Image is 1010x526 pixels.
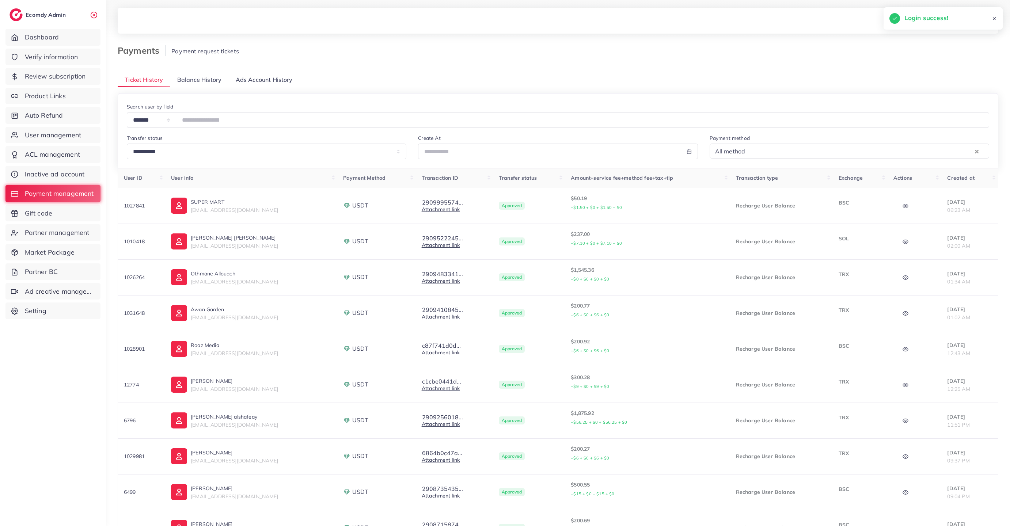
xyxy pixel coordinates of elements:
span: Transfer status [499,175,537,181]
p: BSC [839,198,882,207]
a: Attachment link [422,385,460,392]
p: TRX [839,413,882,422]
a: Ad creative management [5,283,100,300]
div: Search for option [710,144,989,159]
a: Auto Refund [5,107,100,124]
span: [EMAIL_ADDRESS][DOMAIN_NAME] [191,422,278,428]
p: BSC [839,342,882,350]
span: User info [171,175,193,181]
span: Approved [499,202,525,210]
span: USDT [352,452,368,460]
p: 12774 [124,380,159,389]
span: 11:51 PM [947,422,969,428]
span: Transaction ID [422,175,458,181]
a: Review subscription [5,68,100,85]
span: All method [714,146,747,157]
span: [EMAIL_ADDRESS][DOMAIN_NAME] [191,493,278,500]
span: Partner management [25,228,90,237]
p: SOL [839,234,882,243]
span: [EMAIL_ADDRESS][DOMAIN_NAME] [191,350,278,357]
a: User management [5,127,100,144]
span: Auto Refund [25,111,63,120]
input: Search for option [747,145,973,157]
span: Transaction type [736,175,778,181]
p: $200.27 [571,445,724,462]
p: [DATE] [947,269,992,278]
button: 2909483341... [422,271,463,277]
p: [DATE] [947,412,992,421]
a: Dashboard [5,29,100,46]
p: [DATE] [947,305,992,314]
p: [PERSON_NAME] [PERSON_NAME] [191,233,278,242]
span: Partner BC [25,267,58,277]
span: Payment Method [343,175,386,181]
span: USDT [352,201,368,210]
span: USDT [352,237,368,245]
p: Recharge User Balance [736,237,827,246]
p: [DATE] [947,484,992,493]
span: Inactive ad account [25,169,85,179]
p: [DATE] [947,448,992,457]
a: Attachment link [422,349,460,356]
button: 6864b0c47a... [422,450,463,456]
span: [EMAIL_ADDRESS][DOMAIN_NAME] [191,207,278,213]
span: [EMAIL_ADDRESS][DOMAIN_NAME] [191,243,278,249]
a: Setting [5,302,100,319]
span: Amount+service fee+method fee+tax+tip [571,175,673,181]
p: SUPER MART [191,198,278,206]
img: payment [343,417,350,424]
p: Rooz Media [191,341,278,350]
span: Balance History [177,76,221,84]
p: $237.00 [571,230,724,248]
img: payment [343,381,350,388]
p: $1,875.92 [571,409,724,427]
span: Approved [499,345,525,353]
span: USDT [352,309,368,317]
span: USDT [352,488,368,496]
span: Verify information [25,52,78,62]
small: +$6 + $0 + $6 + $0 [571,456,609,461]
span: Approved [499,381,525,389]
button: c1cbe0441d... [422,378,462,385]
span: 01:34 AM [947,278,970,285]
a: Attachment link [422,421,460,427]
img: ic-user-info.36bf1079.svg [171,341,187,357]
a: Attachment link [422,457,460,463]
span: Gift code [25,209,52,218]
span: 09:37 PM [947,457,969,464]
p: Recharge User Balance [736,416,827,425]
img: ic-user-info.36bf1079.svg [171,233,187,249]
span: Exchange [839,175,863,181]
img: logo [10,8,23,21]
span: Ads Account History [236,76,293,84]
span: Dashboard [25,33,59,42]
span: Product Links [25,91,66,101]
img: payment [343,453,350,460]
p: [DATE] [947,341,992,350]
span: Ticket History [125,76,163,84]
p: 1029981 [124,452,159,461]
a: logoEcomdy Admin [10,8,68,21]
button: Clear Selected [975,147,979,155]
span: Payment management [25,189,94,198]
button: 2909410845... [422,306,463,313]
a: Verify information [5,49,100,65]
span: [EMAIL_ADDRESS][DOMAIN_NAME] [191,386,278,392]
p: [DATE] [947,233,992,242]
p: $200.77 [571,301,724,319]
small: +$6 + $0 + $6 + $0 [571,348,609,353]
a: Partner BC [5,263,100,280]
small: +$0 + $0 + $0 + $0 [571,277,609,282]
small: +$56.25 + $0 + $56.25 + $0 [571,420,627,425]
p: Recharge User Balance [736,201,827,210]
span: [EMAIL_ADDRESS][DOMAIN_NAME] [191,457,278,464]
span: [EMAIL_ADDRESS][DOMAIN_NAME] [191,314,278,321]
small: +$15 + $0 + $15 + $0 [571,491,614,496]
a: Attachment link [422,206,460,213]
span: [EMAIL_ADDRESS][DOMAIN_NAME] [191,278,278,285]
img: payment [343,488,350,496]
span: USDT [352,380,368,389]
span: USDT [352,273,368,281]
p: Recharge User Balance [736,488,827,496]
p: Recharge User Balance [736,380,827,389]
